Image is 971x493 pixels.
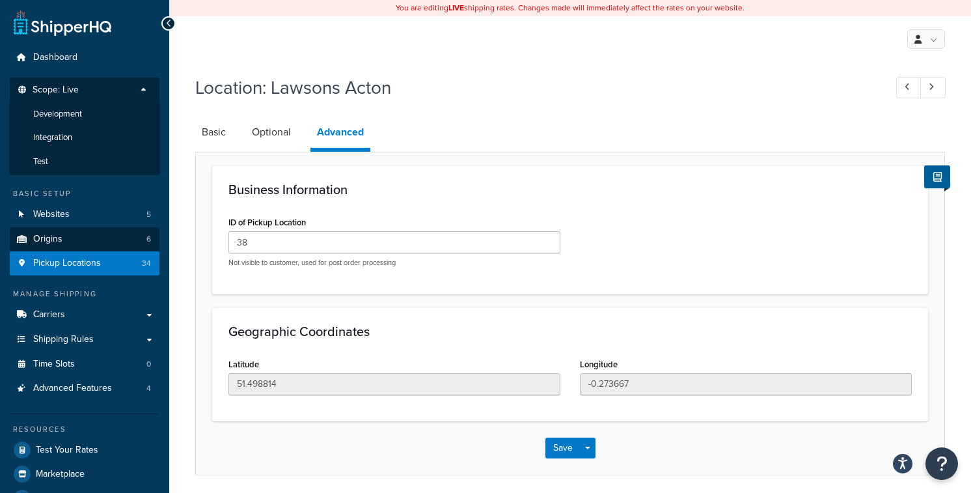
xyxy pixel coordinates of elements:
[10,328,159,352] a: Shipping Rules
[448,2,464,14] b: LIVE
[10,188,159,199] div: Basic Setup
[228,218,306,227] label: ID of Pickup Location
[10,251,159,275] li: Pickup Locations
[9,102,160,126] li: Development
[10,203,159,227] li: Websites
[580,359,618,369] label: Longitude
[33,359,75,370] span: Time Slots
[10,352,159,376] a: Time Slots0
[33,52,77,63] span: Dashboard
[146,209,151,220] span: 5
[195,75,872,100] h1: Location: Lawsons Acton
[228,258,560,268] p: Not visible to customer, used for post order processing
[228,324,912,339] h3: Geographic Coordinates
[33,156,48,167] span: Test
[10,376,159,401] li: Advanced Features
[33,109,82,120] span: Development
[10,462,159,486] a: Marketplace
[9,150,160,174] li: Test
[10,303,159,327] a: Carriers
[33,85,79,96] span: Scope: Live
[924,165,950,188] button: Show Help Docs
[896,77,922,98] a: Previous Record
[146,234,151,245] span: 6
[10,227,159,251] a: Origins6
[36,445,98,456] span: Test Your Rates
[33,383,112,394] span: Advanced Features
[10,203,159,227] a: Websites5
[545,438,581,458] button: Save
[142,258,151,269] span: 34
[195,117,232,148] a: Basic
[10,424,159,435] div: Resources
[10,227,159,251] li: Origins
[33,309,65,320] span: Carriers
[10,46,159,70] a: Dashboard
[146,383,151,394] span: 4
[33,334,94,345] span: Shipping Rules
[245,117,297,148] a: Optional
[925,447,958,480] button: Open Resource Center
[10,352,159,376] li: Time Slots
[33,234,62,245] span: Origins
[33,132,72,143] span: Integration
[9,126,160,150] li: Integration
[10,438,159,462] a: Test Your Rates
[920,77,946,98] a: Next Record
[310,117,370,152] a: Advanced
[146,359,151,370] span: 0
[10,376,159,401] a: Advanced Features4
[228,182,912,197] h3: Business Information
[228,359,259,369] label: Latitude
[10,289,159,300] div: Manage Shipping
[33,209,70,220] span: Websites
[33,258,101,269] span: Pickup Locations
[10,251,159,275] a: Pickup Locations34
[36,469,85,480] span: Marketplace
